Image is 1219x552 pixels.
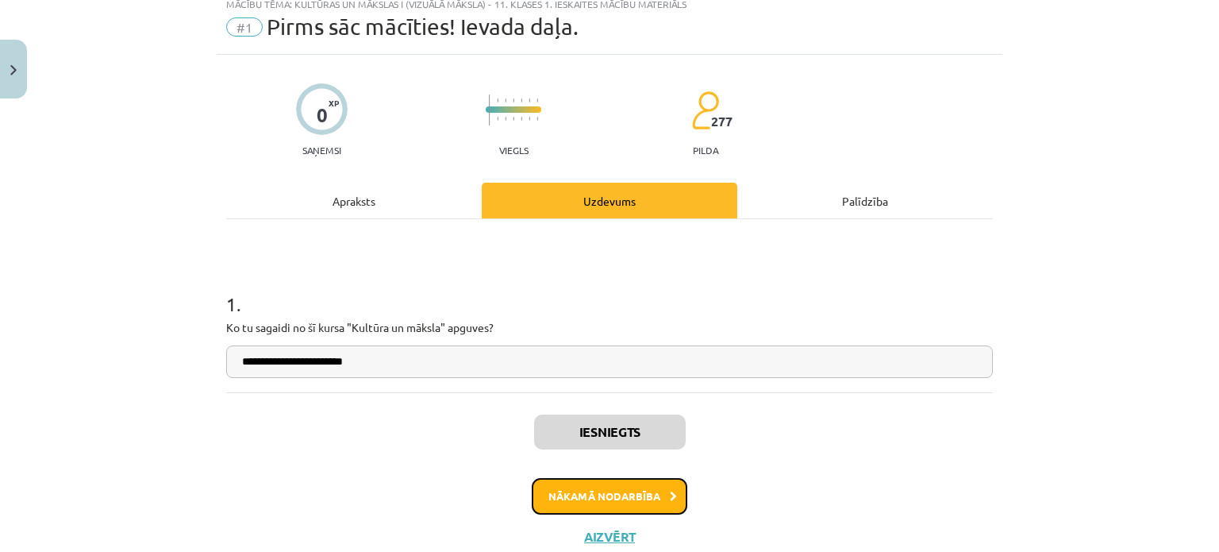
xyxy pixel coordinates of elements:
[737,183,993,218] div: Palīdzība
[513,98,514,102] img: icon-short-line-57e1e144782c952c97e751825c79c345078a6d821885a25fce030b3d8c18986b.svg
[513,117,514,121] img: icon-short-line-57e1e144782c952c97e751825c79c345078a6d821885a25fce030b3d8c18986b.svg
[532,478,687,515] button: Nākamā nodarbība
[499,145,529,156] p: Viegls
[693,145,718,156] p: pilda
[521,117,522,121] img: icon-short-line-57e1e144782c952c97e751825c79c345078a6d821885a25fce030b3d8c18986b.svg
[536,117,538,121] img: icon-short-line-57e1e144782c952c97e751825c79c345078a6d821885a25fce030b3d8c18986b.svg
[497,117,498,121] img: icon-short-line-57e1e144782c952c97e751825c79c345078a6d821885a25fce030b3d8c18986b.svg
[296,145,348,156] p: Saņemsi
[226,17,263,37] span: #1
[529,117,530,121] img: icon-short-line-57e1e144782c952c97e751825c79c345078a6d821885a25fce030b3d8c18986b.svg
[489,95,490,125] img: icon-long-line-d9ea69661e0d244f92f715978eff75569469978d946b2353a9bb055b3ed8787d.svg
[226,183,482,218] div: Apraksts
[521,98,522,102] img: icon-short-line-57e1e144782c952c97e751825c79c345078a6d821885a25fce030b3d8c18986b.svg
[536,98,538,102] img: icon-short-line-57e1e144782c952c97e751825c79c345078a6d821885a25fce030b3d8c18986b.svg
[579,529,640,545] button: Aizvērt
[329,98,339,107] span: XP
[534,415,686,450] button: Iesniegts
[711,114,733,129] span: 277
[691,91,719,130] img: students-c634bb4e5e11cddfef0936a35e636f08e4e9abd3cc4e673bd6f9a4125e45ecb1.svg
[226,265,993,315] h1: 1 .
[482,183,737,218] div: Uzdevums
[505,117,506,121] img: icon-short-line-57e1e144782c952c97e751825c79c345078a6d821885a25fce030b3d8c18986b.svg
[267,14,579,40] span: Pirms sāc mācīties! Ievada daļa.
[529,98,530,102] img: icon-short-line-57e1e144782c952c97e751825c79c345078a6d821885a25fce030b3d8c18986b.svg
[497,98,498,102] img: icon-short-line-57e1e144782c952c97e751825c79c345078a6d821885a25fce030b3d8c18986b.svg
[226,319,993,336] p: Ko tu sagaidi no šī kursa "Kultūra un māksla" apguves?
[505,98,506,102] img: icon-short-line-57e1e144782c952c97e751825c79c345078a6d821885a25fce030b3d8c18986b.svg
[10,65,17,75] img: icon-close-lesson-0947bae3869378f0d4975bcd49f059093ad1ed9edebbc8119c70593378902aed.svg
[317,104,328,126] div: 0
